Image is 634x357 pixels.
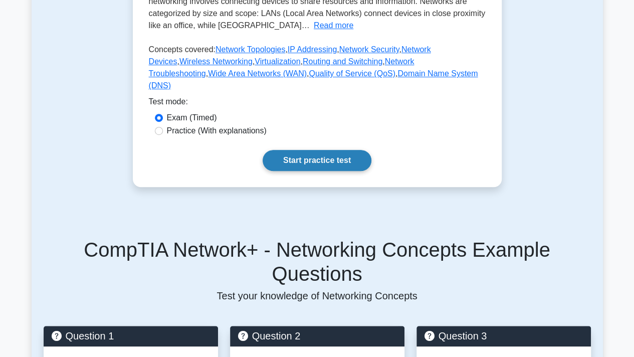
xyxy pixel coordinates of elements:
a: Network Devices [149,45,431,66]
a: IP Addressing [288,45,337,54]
h5: CompTIA Network+ - Networking Concepts Example Questions [44,238,591,286]
a: Network Topologies [216,45,285,54]
h5: Question 2 [238,330,396,342]
button: Read more [314,20,353,32]
label: Exam (Timed) [167,112,217,124]
div: Test mode: [149,96,486,112]
a: Routing and Switching [303,57,382,66]
a: Wireless Networking [179,57,253,66]
a: Wide Area Networks (WAN) [208,69,307,78]
a: Quality of Service (QoS) [309,69,395,78]
label: Practice (With explanations) [167,125,267,137]
a: Network Security [339,45,399,54]
a: Start practice test [263,150,371,171]
p: Concepts covered: , , , , , , , , , , [149,44,486,96]
a: Virtualization [255,57,300,66]
a: Network Troubleshooting [149,57,414,78]
h5: Question 1 [52,330,210,342]
p: Test your knowledge of Networking Concepts [44,290,591,302]
h5: Question 3 [425,330,583,342]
